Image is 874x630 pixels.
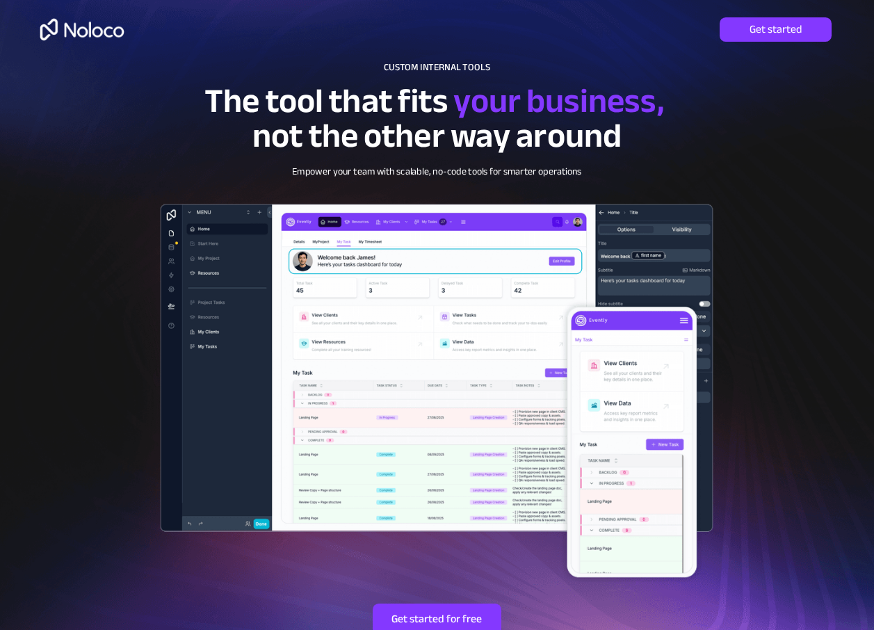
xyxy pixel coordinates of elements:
span: Empower your team with scalable, no-code tools for smarter operations [292,163,581,181]
a: Get started [720,17,832,42]
span: your business, [453,70,664,133]
span: not the other way around [252,104,622,168]
span: Get started [720,23,832,36]
span: The tool that fits [204,70,448,133]
span: CUSTOM INTERNAL TOOLS [384,58,490,76]
span: Get started for free [373,613,501,626]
